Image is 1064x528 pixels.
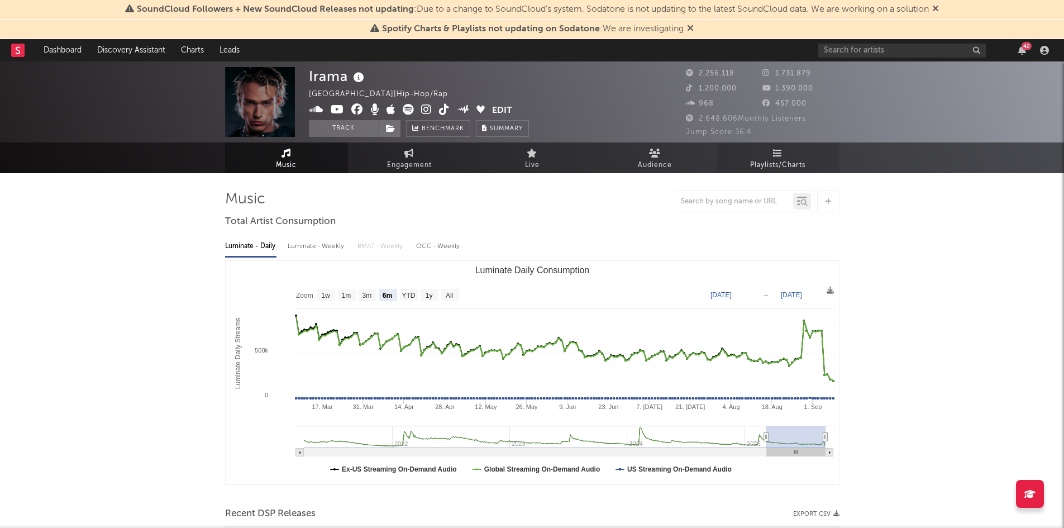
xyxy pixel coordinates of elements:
span: 1.390.000 [762,85,813,92]
text: 17. Mar [312,403,333,410]
a: Charts [173,39,212,61]
text: 0 [264,392,268,398]
span: 2.256.118 [686,70,734,77]
text: 18. Aug [761,403,782,410]
span: Summary [490,126,523,132]
text: 23. Jun [598,403,618,410]
button: Track [309,120,379,137]
span: 2.648.606 Monthly Listeners [686,115,806,122]
a: Music [225,142,348,173]
svg: Luminate Daily Consumption [226,261,839,484]
span: Benchmark [422,122,464,136]
text: Ex-US Streaming On-Demand Audio [342,465,457,473]
span: Jump Score: 36.4 [686,129,752,136]
text: YTD [402,292,415,299]
text: 21. [DATE] [675,403,705,410]
span: Live [525,159,540,172]
a: Playlists/Charts [717,142,839,173]
text: 3m [362,292,371,299]
a: Engagement [348,142,471,173]
a: Discovery Assistant [89,39,173,61]
text: [DATE] [781,291,802,299]
text: 14. Apr [394,403,414,410]
div: 42 [1022,42,1032,50]
span: SoundCloud Followers + New SoundCloud Releases not updating [137,5,414,14]
text: 1y [425,292,432,299]
div: [GEOGRAPHIC_DATA] | Hip-Hop/Rap [309,88,461,101]
a: Leads [212,39,247,61]
text: 28. Apr [435,403,455,410]
span: Music [276,159,297,172]
span: Engagement [387,159,432,172]
span: Dismiss [932,5,939,14]
a: Benchmark [406,120,470,137]
text: Global Streaming On-Demand Audio [484,465,600,473]
span: Audience [638,159,672,172]
text: → [762,291,769,299]
span: 968 [686,100,714,107]
span: Recent DSP Releases [225,507,316,521]
text: Luminate Daily Streams [233,318,241,389]
text: 1m [341,292,351,299]
a: Audience [594,142,717,173]
text: 500k [255,347,268,354]
span: : We are investigating [382,25,684,34]
span: Spotify Charts & Playlists not updating on Sodatone [382,25,600,34]
div: OCC - Weekly [416,237,461,256]
text: 6m [382,292,392,299]
span: 1.731.879 [762,70,811,77]
input: Search for artists [818,44,986,58]
text: Zoom [296,292,313,299]
div: Luminate - Daily [225,237,276,256]
text: 31. Mar [352,403,374,410]
span: Playlists/Charts [750,159,805,172]
button: 42 [1018,46,1026,55]
span: Dismiss [687,25,694,34]
text: 12. May [475,403,497,410]
a: Dashboard [36,39,89,61]
span: 1.200.000 [686,85,737,92]
button: Summary [476,120,529,137]
span: : Due to a change to SoundCloud's system, Sodatone is not updating to the latest SoundCloud data.... [137,5,929,14]
text: 9. Jun [559,403,576,410]
text: 7. [DATE] [636,403,662,410]
text: 4. Aug [722,403,739,410]
button: Edit [492,104,512,118]
text: 26. May [516,403,538,410]
text: All [445,292,452,299]
text: [DATE] [710,291,732,299]
text: 1w [321,292,330,299]
text: US Streaming On-Demand Audio [627,465,732,473]
span: 457.000 [762,100,807,107]
div: Irama [309,67,367,85]
span: Total Artist Consumption [225,215,336,229]
button: Export CSV [793,511,839,517]
a: Live [471,142,594,173]
input: Search by song name or URL [675,197,793,206]
text: 1. Sep [804,403,822,410]
div: Luminate - Weekly [288,237,346,256]
text: Luminate Daily Consumption [475,265,589,275]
